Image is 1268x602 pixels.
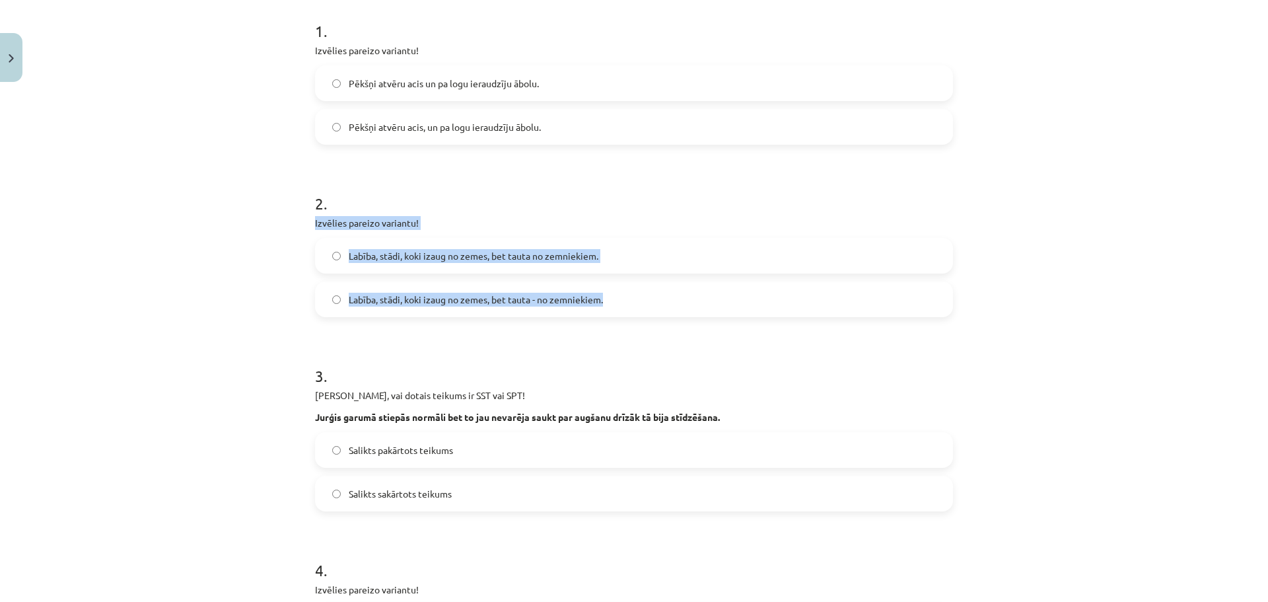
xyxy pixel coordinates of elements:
[315,411,720,423] strong: Jurģis garumā stiepās normāli bet to jau nevarēja saukt par augšanu drīzāk tā bija stīdzēšana.
[315,344,953,385] h1: 3 .
[9,54,14,63] img: icon-close-lesson-0947bae3869378f0d4975bcd49f059093ad1ed9edebbc8119c70593378902aed.svg
[315,583,953,597] p: Izvēlies pareizo variantu!
[315,44,953,57] p: Izvēlies pareizo variantu!
[349,443,453,457] span: Salikts pakārtots teikums
[332,295,341,304] input: Labība, stādi, koki izaug no zemes, bet tauta - no zemniekiem.
[315,389,953,402] p: [PERSON_NAME], vai dotais teikums ir SST vai SPT!
[332,252,341,260] input: Labība, stādi, koki izaug no zemes, bet tauta no zemniekiem.
[332,446,341,455] input: Salikts pakārtots teikums
[315,216,953,230] p: Izvēlies pareizo variantu!
[349,487,452,501] span: Salikts sakārtots teikums
[349,120,541,134] span: Pēkšņi atvēru acis, un pa logu ieraudzīju ābolu.
[349,293,603,307] span: Labība, stādi, koki izaug no zemes, bet tauta - no zemniekiem.
[332,490,341,498] input: Salikts sakārtots teikums
[315,171,953,212] h1: 2 .
[332,79,341,88] input: Pēkšņi atvēru acis un pa logu ieraudzīju ābolu.
[349,249,598,263] span: Labība, stādi, koki izaug no zemes, bet tauta no zemniekiem.
[332,123,341,132] input: Pēkšņi atvēru acis, un pa logu ieraudzīju ābolu.
[349,77,539,91] span: Pēkšņi atvēru acis un pa logu ieraudzīju ābolu.
[315,538,953,579] h1: 4 .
